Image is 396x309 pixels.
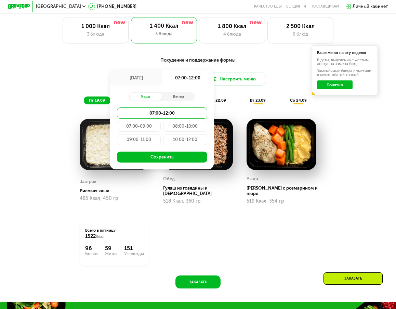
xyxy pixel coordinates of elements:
[85,228,144,240] div: Всего в пятницу
[117,107,207,118] div: 07:00-12:00
[163,175,175,183] div: Обед
[96,234,104,239] span: Ккал
[286,4,306,9] a: Вендинги
[89,98,105,103] span: пт 19.09
[136,23,191,29] div: 1 400 Ккал
[247,175,258,183] div: Ужин
[200,73,266,86] button: Настроить меню
[205,31,259,37] div: 4 блюда
[317,80,353,89] button: Понятно
[317,69,373,77] div: Заменённые блюда пометили в меню жёлтой точкой.
[163,121,207,132] div: 08:00-10:00
[129,93,162,101] div: Утро
[80,188,154,194] div: Рисовая каша
[36,4,81,9] span: [GEOGRAPHIC_DATA]
[317,58,373,66] div: В даты, выделенные желтым, доступна замена блюд.
[88,3,136,10] a: [PHONE_NUMBER]
[162,93,195,101] div: Вечер
[353,3,388,10] div: Личный кабинет
[68,31,123,37] div: 3 блюда
[247,185,321,196] div: [PERSON_NAME] с розмарином и пюре
[117,134,161,145] div: 09:00-11:00
[117,121,161,132] div: 07:00-09:00
[175,275,221,289] button: Заказать
[124,252,144,256] div: Углеводы
[273,23,328,29] div: 2 500 Ккал
[163,185,237,196] div: Гуляш из говядины и [DEMOGRAPHIC_DATA]
[209,98,226,103] span: пн 22.09
[85,245,98,252] div: 96
[68,23,123,29] div: 1 000 Ккал
[317,51,373,55] div: Ваше меню на эту неделю
[324,272,383,285] div: Заказать
[124,245,144,252] div: 151
[35,57,361,64] div: Похудение и поддержание формы
[290,98,307,103] span: ср 24.09
[110,70,162,86] div: [DATE]
[105,252,117,256] div: Жиры
[247,198,316,204] div: 519 Ккал, 354 гр
[163,198,233,204] div: 518 Ккал, 360 гр
[105,245,117,252] div: 59
[163,134,207,145] div: 10:00-12:00
[250,98,266,103] span: вт 23.09
[205,23,259,29] div: 1 800 Ккал
[80,178,96,186] div: Завтрак
[80,196,149,201] div: 485 Ккал, 450 гр
[162,70,214,86] div: 07:00-12:00
[273,31,328,37] div: 6 блюд
[136,30,191,37] div: 3 блюда
[254,4,282,9] a: Качество еды
[117,152,207,163] button: Сохранить
[311,4,339,9] div: поставщикам
[85,233,96,239] span: 1522
[85,252,98,256] div: Белки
